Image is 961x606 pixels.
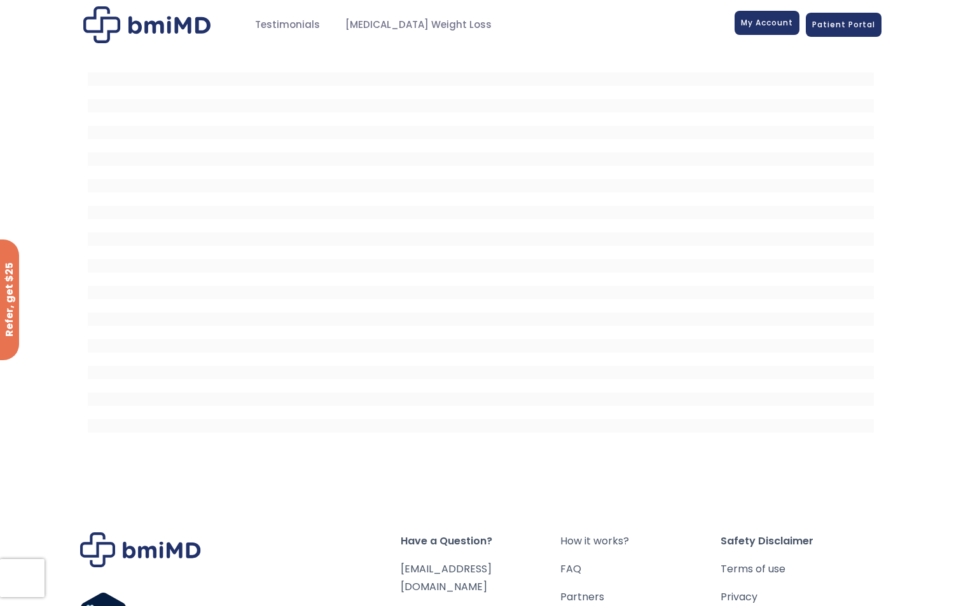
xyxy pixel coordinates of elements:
span: Safety Disclaimer [721,532,881,550]
a: Patient Portal [806,13,881,37]
span: [MEDICAL_DATA] Weight Loss [345,18,492,32]
img: Patient Messaging Portal [83,6,211,43]
a: [MEDICAL_DATA] Weight Loss [333,13,504,37]
a: [EMAIL_ADDRESS][DOMAIN_NAME] [401,562,492,594]
a: My Account [735,11,799,35]
span: My Account [741,17,793,28]
span: Have a Question? [401,532,561,550]
iframe: Sign Up via Text for Offers [10,558,148,596]
a: Partners [560,588,721,606]
a: Testimonials [242,13,333,37]
a: FAQ [560,560,721,578]
a: How it works? [560,532,721,550]
a: Privacy [721,588,881,606]
span: Testimonials [255,18,320,32]
iframe: MDI Patient Messaging Portal [88,59,874,440]
a: Terms of use [721,560,881,578]
img: Brand Logo [80,532,201,567]
span: Patient Portal [812,19,875,30]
